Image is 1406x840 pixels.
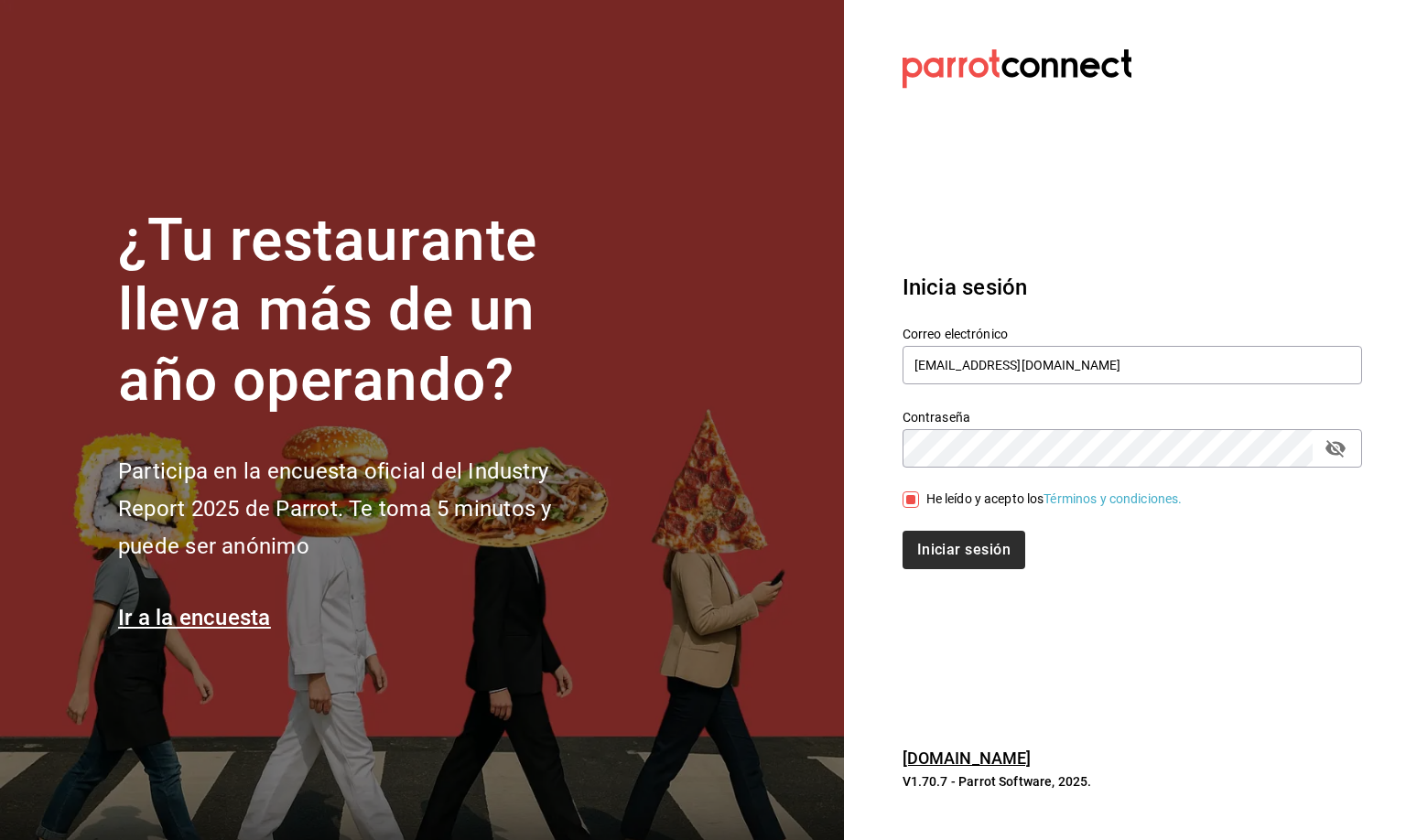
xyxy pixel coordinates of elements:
[118,206,612,416] h1: ¿Tu restaurante lleva más de un año operando?
[1044,491,1182,506] a: Términos y condiciones.
[903,346,1362,384] input: Ingresa tu correo electrónico
[903,327,1362,339] label: Correo electrónico
[903,271,1362,304] h3: Inicia sesión
[118,453,612,565] h2: Participa en la encuesta oficial del Industry Report 2025 de Parrot. Te toma 5 minutos y puede se...
[903,748,1032,768] a: [DOMAIN_NAME]
[118,605,271,630] a: Ir a la encuesta
[903,772,1362,791] p: V1.70.7 - Parrot Software, 2025.
[903,410,1362,423] label: Contraseña
[926,490,1183,509] div: He leído y acepto los
[903,531,1025,569] button: Iniciar sesión
[1320,433,1351,464] button: passwordField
